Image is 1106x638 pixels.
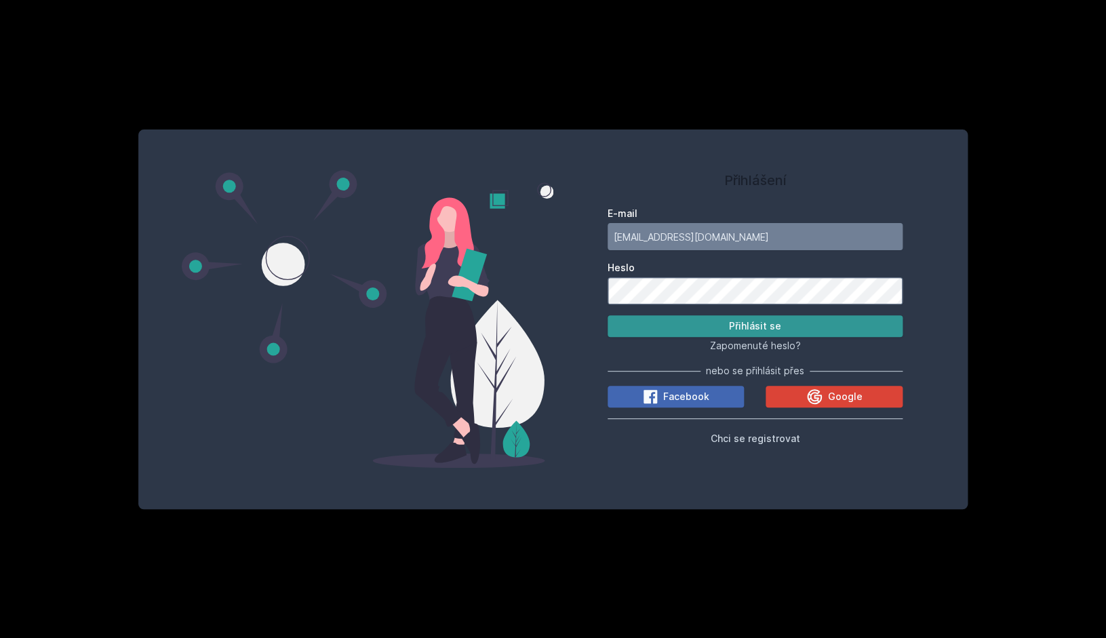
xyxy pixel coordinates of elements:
[710,433,799,444] span: Chci se registrovat
[608,386,745,407] button: Facebook
[766,386,903,407] button: Google
[608,207,903,220] label: E-mail
[663,390,709,403] span: Facebook
[608,223,903,250] input: Tvoje e-mailová adresa
[706,364,804,378] span: nebo se přihlásit přes
[827,390,862,403] span: Google
[608,315,903,337] button: Přihlásit se
[710,430,799,446] button: Chci se registrovat
[709,340,800,351] span: Zapomenuté heslo?
[608,261,903,275] label: Heslo
[608,170,903,191] h1: Přihlášení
